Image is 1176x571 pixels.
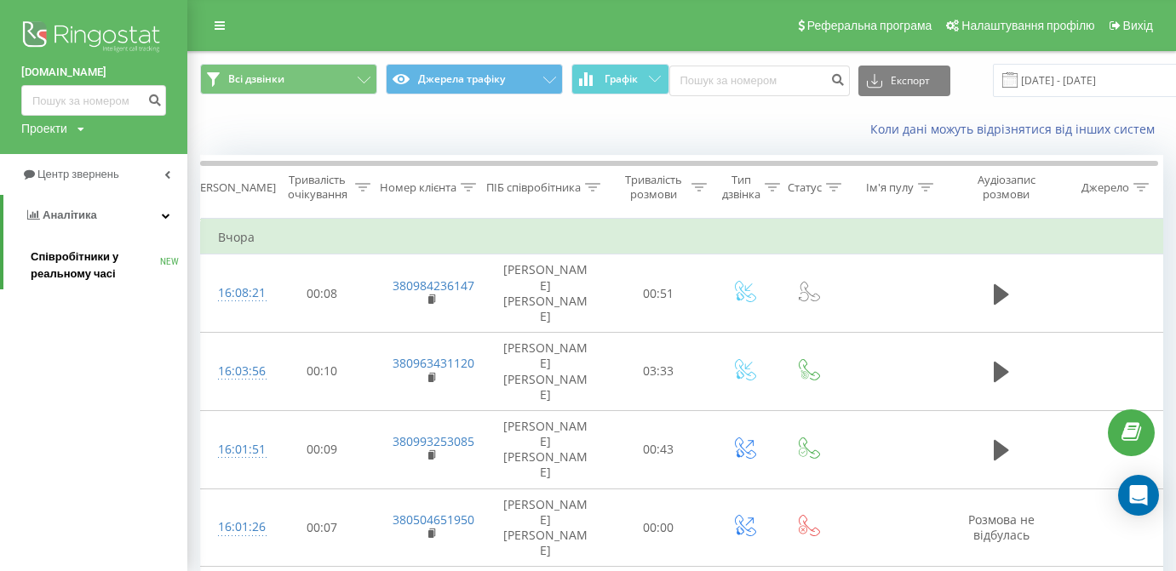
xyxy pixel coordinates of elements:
td: [PERSON_NAME] [PERSON_NAME] [486,488,605,567]
td: [PERSON_NAME] [PERSON_NAME] [486,254,605,333]
span: Центр звернень [37,168,119,180]
td: [PERSON_NAME] [PERSON_NAME] [486,333,605,411]
div: Проекти [21,120,67,137]
div: [PERSON_NAME] [190,180,276,195]
div: 16:01:51 [218,433,252,466]
span: Графік [605,73,638,85]
div: Open Intercom Messenger [1118,475,1159,516]
div: 16:01:26 [218,511,252,544]
td: [PERSON_NAME] [PERSON_NAME] [486,410,605,488]
div: Номер клієнта [380,180,456,195]
td: 00:09 [269,410,376,488]
span: Реферальна програма [807,19,932,32]
td: 00:43 [605,410,712,488]
div: Тип дзвінка [722,173,760,202]
td: 00:51 [605,254,712,333]
img: Ringostat logo [21,17,166,60]
a: 380993253085 [393,433,474,449]
span: Співробітники у реальному часі [31,248,160,283]
button: Графік [571,64,669,94]
button: Експорт [858,66,950,96]
div: Аудіозапис розмови [965,173,1047,202]
div: ПІБ співробітника [486,180,581,195]
div: Тривалість очікування [284,173,351,202]
div: 16:03:56 [218,355,252,388]
span: Розмова не відбулась [968,511,1035,543]
button: Всі дзвінки [200,64,377,94]
a: 380504651950 [393,511,474,528]
div: Джерело [1081,180,1129,195]
a: Аналiтика [3,195,187,236]
a: 380963431120 [393,355,474,371]
td: 00:07 [269,488,376,567]
span: Налаштування профілю [961,19,1094,32]
td: 00:08 [269,254,376,333]
input: Пошук за номером [21,85,166,116]
span: Всі дзвінки [228,72,284,86]
td: 00:10 [269,333,376,411]
a: 380984236147 [393,277,474,294]
a: Співробітники у реальному часіNEW [31,242,187,289]
span: Аналiтика [43,208,97,221]
span: Вихід [1123,19,1153,32]
td: 00:00 [605,488,712,567]
div: Тривалість розмови [620,173,687,202]
td: 03:33 [605,333,712,411]
a: Коли дані можуть відрізнятися вiд інших систем [870,121,1163,137]
div: Статус [788,180,822,195]
div: 16:08:21 [218,277,252,310]
div: Ім'я пулу [866,180,914,195]
button: Джерела трафіку [386,64,563,94]
input: Пошук за номером [669,66,850,96]
a: [DOMAIN_NAME] [21,64,166,81]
